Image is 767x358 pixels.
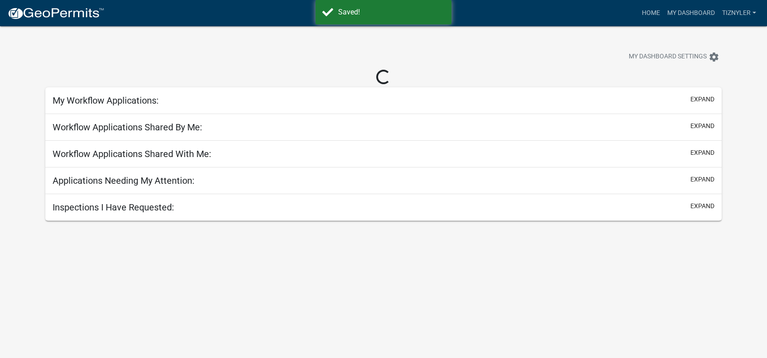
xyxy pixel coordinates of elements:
[690,95,714,104] button: expand
[53,95,159,106] h5: My Workflow Applications:
[709,52,719,62] i: settings
[338,7,445,18] div: Saved!
[638,5,664,22] a: Home
[53,122,202,133] h5: Workflow Applications Shared By Me:
[690,175,714,184] button: expand
[664,5,718,22] a: My Dashboard
[53,175,194,186] h5: Applications Needing My Attention:
[629,52,707,62] span: My Dashboard Settings
[621,48,727,66] button: My Dashboard Settingssettings
[690,201,714,211] button: expand
[718,5,760,22] a: tiznyler
[690,121,714,131] button: expand
[53,202,174,213] h5: Inspections I Have Requested:
[53,148,211,159] h5: Workflow Applications Shared With Me:
[690,148,714,158] button: expand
